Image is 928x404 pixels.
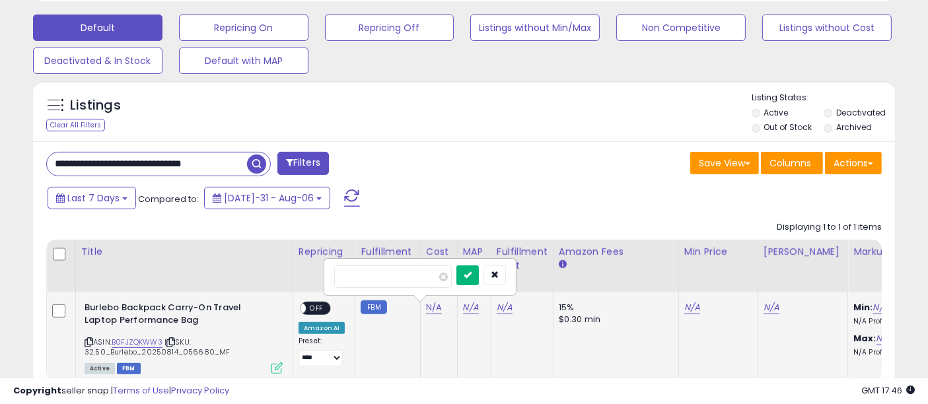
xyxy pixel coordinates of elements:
div: Min Price [684,245,752,259]
button: Repricing Off [325,15,454,41]
div: Cost [426,245,452,259]
div: Clear All Filters [46,119,105,131]
button: Non Competitive [616,15,746,41]
div: MAP [463,245,485,259]
strong: Copyright [13,384,61,397]
div: 15% [559,302,668,314]
div: ASIN: [85,302,283,372]
div: $0.30 min [559,314,668,325]
small: Amazon Fees. [559,259,567,271]
button: [DATE]-31 - Aug-06 [204,187,330,209]
button: Save View [690,152,759,174]
p: Listing States: [752,92,895,104]
button: Deactivated & In Stock [33,48,162,74]
div: Fulfillment [361,245,414,259]
a: B0FJZQKWW3 [112,337,162,348]
span: 2025-08-14 17:46 GMT [861,384,915,397]
div: Title [81,245,287,259]
span: [DATE]-31 - Aug-06 [224,191,314,205]
b: Burlebo Backpack Carry-On Travel Laptop Performance Bag [85,302,245,329]
h5: Listings [70,96,121,115]
small: FBM [361,300,386,314]
label: Active [764,107,789,118]
div: Amazon Fees [559,245,673,259]
b: Max: [853,332,876,345]
a: N/A [873,301,889,314]
span: Last 7 Days [67,191,120,205]
div: [PERSON_NAME] [764,245,842,259]
span: All listings currently available for purchase on Amazon [85,363,115,374]
button: Listings without Min/Max [470,15,600,41]
div: Amazon AI [299,322,345,334]
div: Fulfillment Cost [497,245,548,273]
a: N/A [497,301,513,314]
span: Columns [769,156,811,170]
button: Last 7 Days [48,187,136,209]
button: Actions [825,152,882,174]
span: FBM [117,363,141,374]
div: Repricing [299,245,349,259]
div: seller snap | | [13,385,229,397]
button: Columns [761,152,823,174]
label: Archived [836,121,872,133]
button: Repricing On [179,15,308,41]
a: Privacy Policy [171,384,229,397]
button: Default with MAP [179,48,308,74]
label: Deactivated [836,107,886,118]
a: N/A [426,301,442,314]
a: Terms of Use [113,384,169,397]
a: N/A [463,301,479,314]
div: Preset: [299,337,345,366]
b: Min: [853,301,873,314]
button: Default [33,15,162,41]
div: Displaying 1 to 1 of 1 items [777,221,882,234]
span: | SKU: 32.50_Burlebo_20250814_056680_MF [85,337,230,356]
button: Listings without Cost [762,15,892,41]
a: N/A [764,301,779,314]
span: Compared to: [138,193,199,205]
a: N/A [684,301,700,314]
a: N/A [876,332,892,345]
label: Out of Stock [764,121,812,133]
button: Filters [277,152,329,175]
span: OFF [306,303,327,314]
